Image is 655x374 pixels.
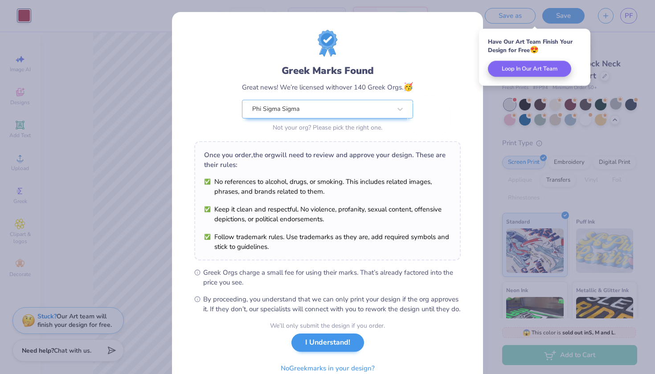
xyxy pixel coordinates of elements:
li: No references to alcohol, drugs, or smoking. This includes related images, phrases, and brands re... [204,177,451,196]
button: I Understand! [291,333,364,352]
div: We’ll only submit the design if you order. [270,321,385,330]
span: Greek Orgs charge a small fee for using their marks. That’s already factored into the price you see. [203,268,461,287]
div: Not your org? Please pick the right one. [242,123,413,132]
span: 😍 [530,45,539,55]
div: Once you order, the org will need to review and approve your design. These are their rules: [204,150,451,170]
li: Follow trademark rules. Use trademarks as they are, add required symbols and stick to guidelines. [204,232,451,252]
span: 🥳 [403,81,413,92]
div: Great news! We’re licensed with over 140 Greek Orgs. [242,81,413,93]
div: Greek Marks Found [242,64,413,78]
button: Loop In Our Art Team [488,61,571,77]
li: Keep it clean and respectful. No violence, profanity, sexual content, offensive depictions, or po... [204,204,451,224]
span: By proceeding, you understand that we can only print your design if the org approves it. If they ... [203,294,461,314]
div: Have Our Art Team Finish Your Design for Free [488,38,581,54]
img: license-marks-badge.png [318,30,337,57]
